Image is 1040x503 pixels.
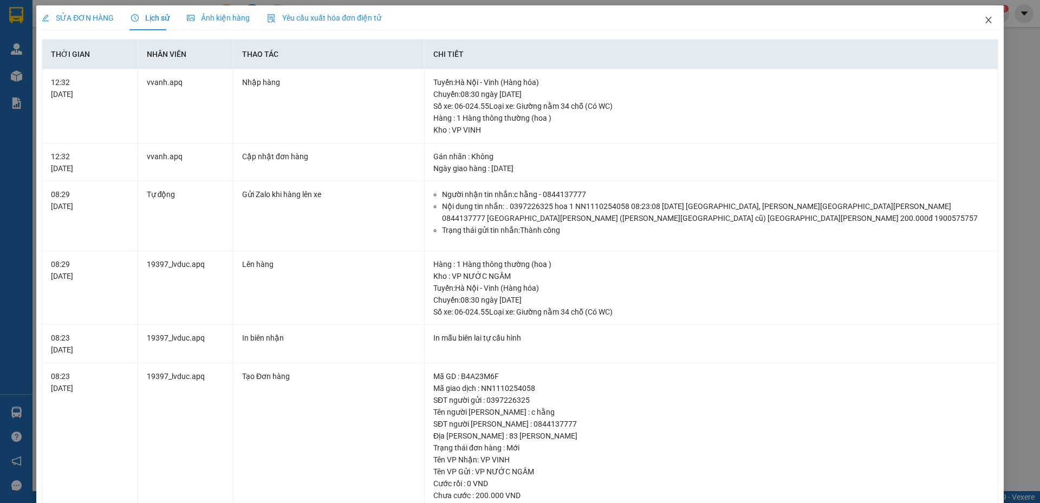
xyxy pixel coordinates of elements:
button: Close [973,5,1004,36]
div: 12:32 [DATE] [51,151,128,174]
div: Tên VP Nhận: VP VINH [433,454,989,466]
div: Địa [PERSON_NAME] : 83 [PERSON_NAME] [433,430,989,442]
div: 12:32 [DATE] [51,76,128,100]
div: Gán nhãn : Không [433,151,989,162]
div: In biên nhận [242,332,415,344]
li: Người nhận tin nhắn: c hằng - 0844137777 [442,188,989,200]
span: edit [42,14,49,22]
div: Gửi Zalo khi hàng lên xe [242,188,415,200]
th: Chi tiết [425,40,998,69]
div: Tên người [PERSON_NAME] : c hằng [433,406,989,418]
div: Kho : VP VINH [433,124,989,136]
div: 08:23 [DATE] [51,370,128,394]
th: Thời gian [42,40,138,69]
div: SĐT người [PERSON_NAME] : 0844137777 [433,418,989,430]
div: Chưa cước : 200.000 VND [433,489,989,501]
div: Mã GD : B4A23M6F [433,370,989,382]
span: Ảnh kiện hàng [187,14,250,22]
div: Nhập hàng [242,76,415,88]
td: Tự động [138,181,233,251]
span: Yêu cầu xuất hóa đơn điện tử [267,14,381,22]
div: Tên VP Gửi : VP NƯỚC NGẦM [433,466,989,478]
div: Mã giao dịch : NN1110254058 [433,382,989,394]
div: Hàng : 1 Hàng thông thường (hoa ) [433,258,989,270]
li: Nội dung tin nhắn: . 0397226325 hoa 1 NN1110254058 08:23:08 [DATE] [GEOGRAPHIC_DATA], [PERSON_NAM... [442,200,989,224]
div: Ngày giao hàng : [DATE] [433,162,989,174]
div: Tuyến : Hà Nội - Vinh (Hàng hóa) Chuyến: 08:30 ngày [DATE] Số xe: 06-024.55 Loại xe: Giường nằm 3... [433,76,989,112]
div: 08:23 [DATE] [51,332,128,356]
div: Tạo Đơn hàng [242,370,415,382]
div: Lên hàng [242,258,415,270]
li: Trạng thái gửi tin nhắn: Thành công [442,224,989,236]
th: Nhân viên [138,40,233,69]
td: vvanh.apq [138,143,233,182]
span: picture [187,14,194,22]
span: Lịch sử [131,14,170,22]
span: SỬA ĐƠN HÀNG [42,14,114,22]
td: 19397_lvduc.apq [138,251,233,325]
div: Trạng thái đơn hàng : Mới [433,442,989,454]
td: vvanh.apq [138,69,233,143]
div: In mẫu biên lai tự cấu hình [433,332,989,344]
div: Hàng : 1 Hàng thông thường (hoa ) [433,112,989,124]
div: SĐT người gửi : 0397226325 [433,394,989,406]
div: Cước rồi : 0 VND [433,478,989,489]
div: Kho : VP NƯỚC NGẦM [433,270,989,282]
div: Tuyến : Hà Nội - Vinh (Hàng hóa) Chuyến: 08:30 ngày [DATE] Số xe: 06-024.55 Loại xe: Giường nằm 3... [433,282,989,318]
div: 08:29 [DATE] [51,188,128,212]
th: Thao tác [233,40,425,69]
img: icon [267,14,276,23]
div: Cập nhật đơn hàng [242,151,415,162]
span: close [984,16,993,24]
td: 19397_lvduc.apq [138,325,233,363]
div: 08:29 [DATE] [51,258,128,282]
span: clock-circle [131,14,139,22]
